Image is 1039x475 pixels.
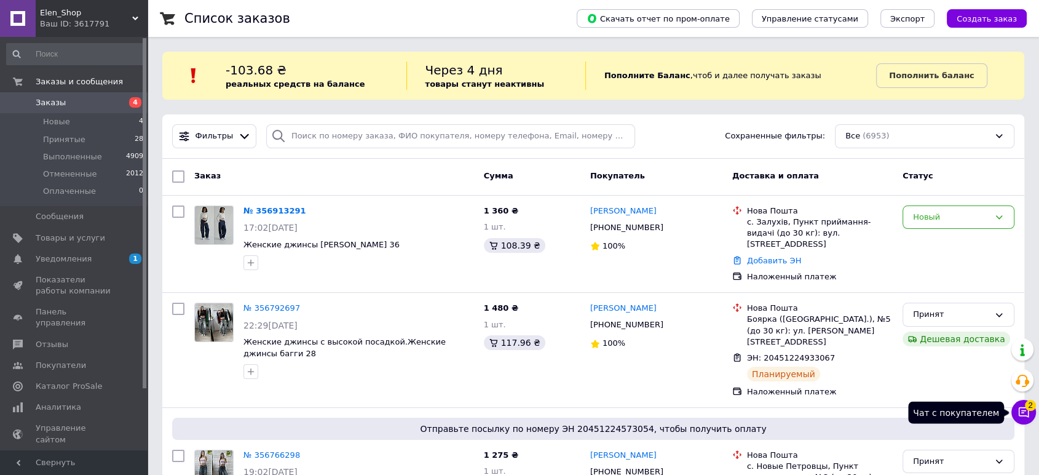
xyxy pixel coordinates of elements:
[587,13,730,24] span: Скачать отчет по пром-оплате
[126,151,143,162] span: 4909
[40,18,148,30] div: Ваш ID: 3617791
[602,338,625,348] span: 100%
[484,238,545,253] div: 108.39 ₴
[889,71,974,80] b: Пополнить баланс
[243,337,446,358] a: Женские джинсы с высокой посадкой.Женские джинсы багги 28
[588,220,666,236] div: [PHONE_NUMBER]
[602,241,625,250] span: 100%
[585,62,876,90] div: , чтоб и далее получать заказы
[1011,400,1036,425] button: Чат с покупателем2
[484,171,513,180] span: Сумма
[947,9,1027,28] button: Создать заказ
[876,63,987,88] a: Пополнить баланс
[194,171,221,180] span: Заказ
[863,131,889,140] span: (6953)
[732,171,819,180] span: Доставка и оплата
[43,186,96,197] span: Оплаченные
[747,450,893,461] div: Нова Пошта
[184,66,203,85] img: :exclamation:
[903,171,933,180] span: Статус
[36,76,123,87] span: Заказы и сообщения
[913,455,989,468] div: Принят
[135,134,143,145] span: 28
[243,240,400,249] a: Женские джинсы [PERSON_NAME] 36
[747,217,893,250] div: с. Залухів, Пункт приймання-видачі (до 30 кг): вул. [STREET_ADDRESS]
[903,332,1010,346] div: Дешевая доставка
[6,43,144,65] input: Поиск
[195,303,233,341] img: Фото товару
[880,9,934,28] button: Экспорт
[484,206,518,215] span: 1 360 ₴
[747,206,893,217] div: Нова Пошта
[36,211,84,222] span: Сообщения
[226,63,286,78] span: -103.68 ₴
[243,321,298,330] span: 22:29[DATE]
[957,14,1017,23] span: Создать заказ
[196,130,234,142] span: Фильтры
[484,335,545,350] div: 117.96 ₴
[36,253,92,265] span: Уведомления
[484,450,518,460] span: 1 275 ₴
[177,423,1009,435] span: Отправьте посылку по номеру ЭН 20451224573054, чтобы получить оплату
[126,169,143,180] span: 2012
[747,314,893,348] div: Боярка ([GEOGRAPHIC_DATA].), №5 (до 30 кг): ул. [PERSON_NAME][STREET_ADDRESS]
[43,116,70,127] span: Новые
[747,353,835,362] span: ЭН: 20451224933067
[590,450,657,461] a: [PERSON_NAME]
[36,381,102,392] span: Каталог ProSale
[425,63,503,78] span: Через 4 дня
[425,79,545,89] b: товары станут неактивны
[484,222,506,231] span: 1 шт.
[913,308,989,321] div: Принят
[725,130,825,142] span: Сохраненные фильтры:
[36,423,114,445] span: Управление сайтом
[243,303,300,313] a: № 356792697
[243,223,298,233] span: 17:02[DATE]
[43,134,85,145] span: Принятые
[129,97,141,108] span: 4
[194,303,234,342] a: Фото товару
[195,206,233,244] img: Фото товару
[129,253,141,264] span: 1
[139,186,143,197] span: 0
[226,79,365,89] b: реальных средств на балансе
[36,402,81,413] span: Аналитика
[36,97,66,108] span: Заказы
[484,320,506,329] span: 1 шт.
[36,360,86,371] span: Покупатели
[934,14,1027,23] a: Создать заказ
[747,271,893,282] div: Наложенный платеж
[184,11,290,26] h1: Список заказов
[36,233,105,244] span: Товары и услуги
[747,256,801,265] a: Добавить ЭН
[243,450,300,460] a: № 356766298
[43,169,97,180] span: Отмененные
[266,124,635,148] input: Поиск по номеру заказа, ФИО покупателя, номеру телефона, Email, номеру накладной
[194,206,234,245] a: Фото товару
[747,386,893,397] div: Наложенный платеж
[36,339,68,350] span: Отзывы
[913,211,989,224] div: Новый
[890,14,925,23] span: Экспорт
[40,7,132,18] span: Elen_Shop
[588,317,666,333] div: [PHONE_NUMBER]
[577,9,740,28] button: Скачать отчет по пром-оплате
[762,14,858,23] span: Управление статусами
[139,116,143,127] span: 4
[747,303,893,314] div: Нова Пошта
[43,151,102,162] span: Выполненные
[243,206,306,215] a: № 356913291
[590,206,657,217] a: [PERSON_NAME]
[908,401,1004,423] div: Чат с покупателем
[752,9,868,28] button: Управление статусами
[604,71,690,80] b: Пополните Баланс
[747,367,820,381] div: Планируемый
[36,306,114,329] span: Панель управления
[845,130,860,142] span: Все
[1025,400,1036,411] span: 2
[590,303,657,314] a: [PERSON_NAME]
[484,303,518,313] span: 1 480 ₴
[36,274,114,297] span: Показатели работы компании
